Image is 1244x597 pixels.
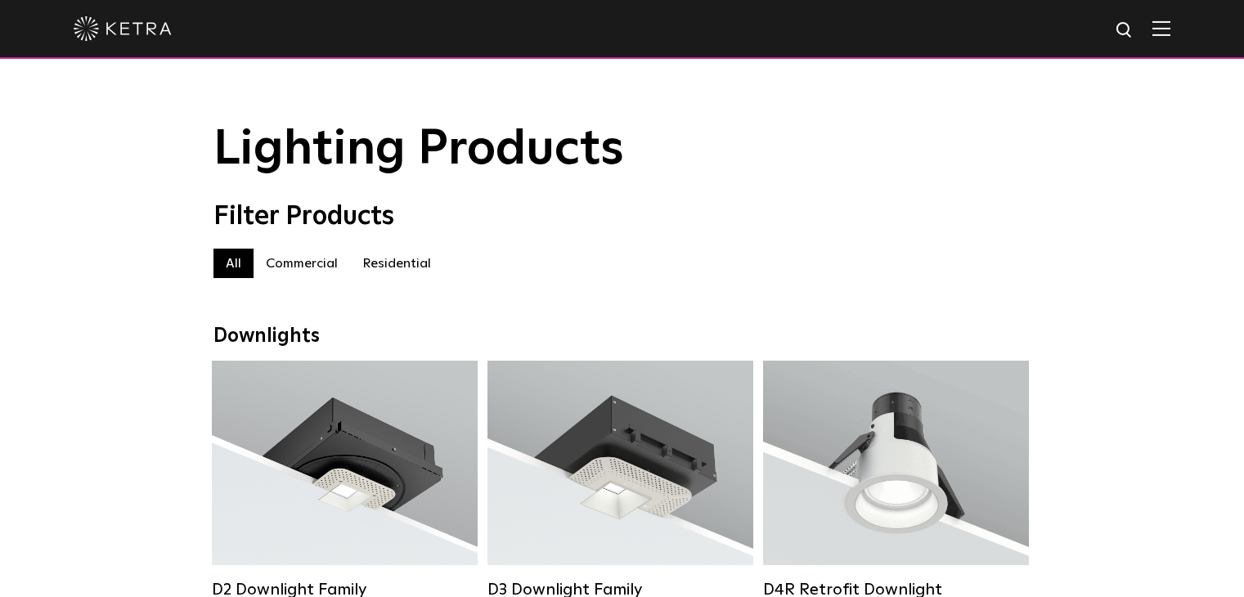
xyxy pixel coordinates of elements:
[1115,20,1135,41] img: search icon
[350,249,443,278] label: Residential
[213,125,624,174] span: Lighting Products
[254,249,350,278] label: Commercial
[213,249,254,278] label: All
[74,16,172,41] img: ketra-logo-2019-white
[213,325,1031,348] div: Downlights
[1152,20,1170,36] img: Hamburger%20Nav.svg
[213,201,1031,232] div: Filter Products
